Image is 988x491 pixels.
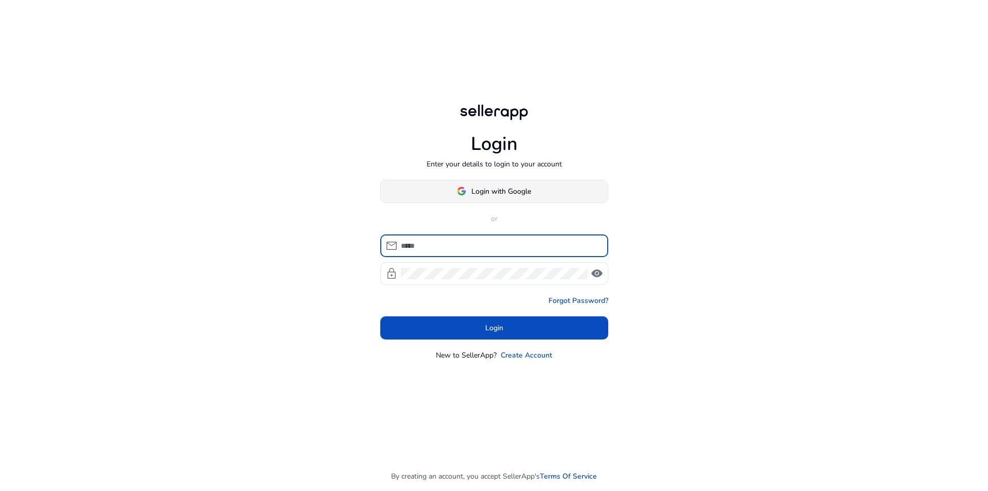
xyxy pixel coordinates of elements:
img: google-logo.svg [457,187,466,196]
span: mail [385,240,398,252]
a: Terms Of Service [540,471,597,482]
span: lock [385,267,398,280]
span: Login [485,323,503,333]
span: Login with Google [471,186,531,197]
a: Forgot Password? [549,295,608,306]
h1: Login [471,133,518,155]
button: Login [380,316,608,340]
span: visibility [591,267,603,280]
a: Create Account [501,350,552,361]
p: New to SellerApp? [436,350,497,361]
p: or [380,213,608,224]
p: Enter your details to login to your account [427,159,562,170]
button: Login with Google [380,180,608,203]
